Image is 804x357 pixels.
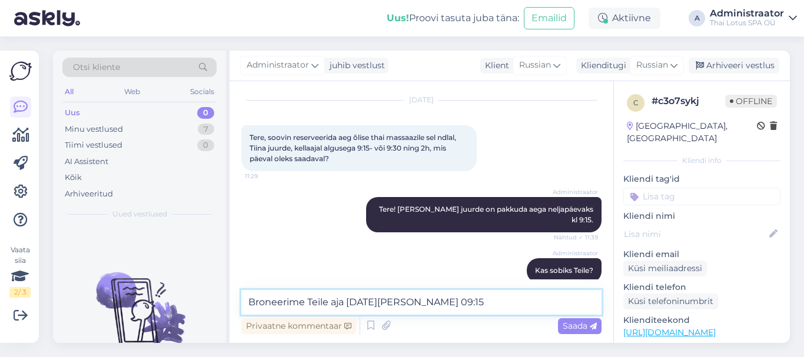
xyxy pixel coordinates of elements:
[623,188,780,205] input: Lisa tag
[65,107,80,119] div: Uus
[623,173,780,185] p: Kliendi tag'id
[197,107,214,119] div: 0
[627,120,757,145] div: [GEOGRAPHIC_DATA], [GEOGRAPHIC_DATA]
[9,287,31,298] div: 2 / 3
[387,12,409,24] b: Uus!
[122,84,142,99] div: Web
[112,209,167,219] span: Uued vestlused
[198,124,214,135] div: 7
[53,251,226,357] img: No chats
[62,84,76,99] div: All
[553,249,598,258] span: Administraator
[73,61,120,74] span: Otsi kliente
[524,7,574,29] button: Emailid
[241,290,602,315] textarea: Broneerime Teile aja [DATE][PERSON_NAME] 09:15
[9,245,31,298] div: Vaata siia
[325,59,385,72] div: juhib vestlust
[623,210,780,222] p: Kliendi nimi
[576,59,626,72] div: Klienditugi
[65,124,123,135] div: Minu vestlused
[636,59,668,72] span: Russian
[623,342,780,353] p: Vaata edasi ...
[652,94,725,108] div: # c3o7sykj
[535,266,593,275] span: Kas sobiks Teile?
[65,188,113,200] div: Arhiveeritud
[65,156,108,168] div: AI Assistent
[689,58,779,74] div: Arhiveeri vestlus
[387,11,519,25] div: Proovi tasuta juba täna:
[245,172,289,181] span: 11:29
[623,281,780,293] p: Kliendi telefon
[689,10,705,26] div: A
[710,18,784,28] div: Thai Lotus SPA OÜ
[554,233,598,242] span: Nähtud ✓ 11:39
[519,59,551,72] span: Russian
[623,261,707,276] div: Küsi meiliaadressi
[710,9,784,18] div: Administraator
[623,327,716,338] a: [URL][DOMAIN_NAME]
[65,172,82,183] div: Kõik
[563,321,597,331] span: Saada
[623,248,780,261] p: Kliendi email
[624,228,767,241] input: Lisa nimi
[623,155,780,166] div: Kliendi info
[623,314,780,326] p: Klienditeekond
[188,84,217,99] div: Socials
[197,139,214,151] div: 0
[247,59,309,72] span: Administraator
[589,8,660,29] div: Aktiivne
[480,59,509,72] div: Klient
[633,98,639,107] span: c
[725,95,777,108] span: Offline
[250,133,458,163] span: Tere, soovin reserveerida aeg õlise thai massaazile sel ndlal, Tiina juurde, kellaajal algusega 9...
[241,95,602,105] div: [DATE]
[9,60,32,82] img: Askly Logo
[65,139,122,151] div: Tiimi vestlused
[379,205,595,224] span: Tere! [PERSON_NAME] juurde on pakkuda aega neljapäevaks kl 9:15.
[553,188,598,196] span: Administraator
[623,293,718,309] div: Küsi telefoninumbrit
[710,9,797,28] a: AdministraatorThai Lotus SPA OÜ
[241,318,356,334] div: Privaatne kommentaar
